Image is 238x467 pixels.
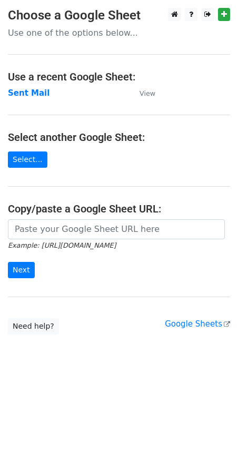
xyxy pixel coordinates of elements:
[8,131,230,144] h4: Select another Google Sheet:
[8,219,225,239] input: Paste your Google Sheet URL here
[8,262,35,278] input: Next
[8,318,59,334] a: Need help?
[8,27,230,38] p: Use one of the options below...
[8,202,230,215] h4: Copy/paste a Google Sheet URL:
[8,241,116,249] small: Example: [URL][DOMAIN_NAME]
[8,8,230,23] h3: Choose a Google Sheet
[140,89,155,97] small: View
[8,88,49,98] a: Sent Mail
[129,88,155,98] a: View
[8,70,230,83] h4: Use a recent Google Sheet:
[8,151,47,168] a: Select...
[165,319,230,329] a: Google Sheets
